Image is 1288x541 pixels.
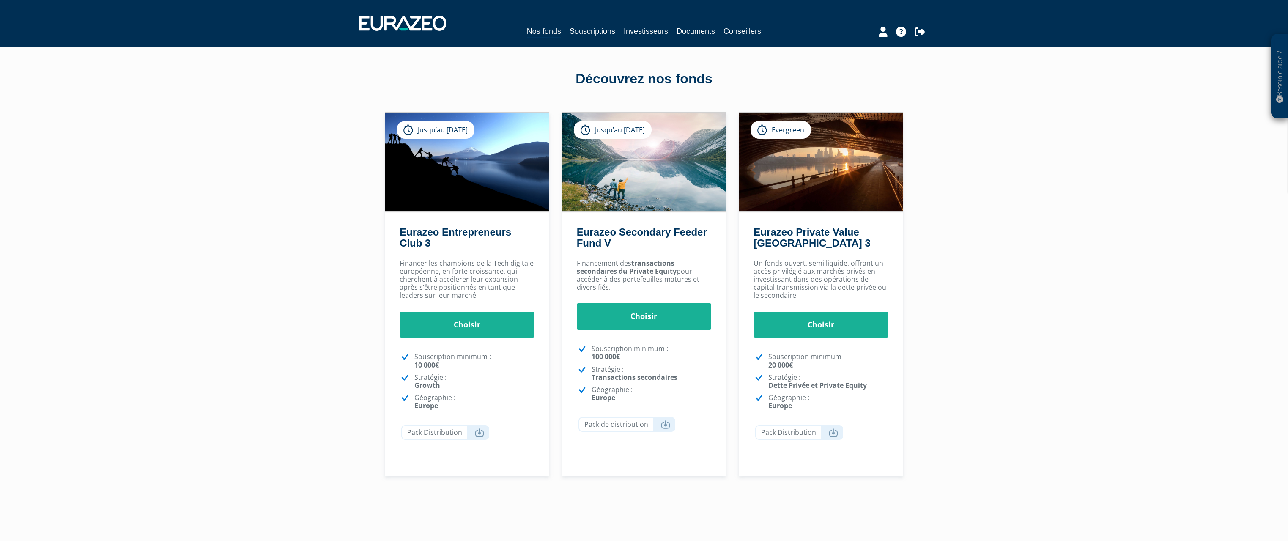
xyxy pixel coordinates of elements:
a: Eurazeo Entrepreneurs Club 3 [400,226,511,249]
a: Nos fonds [527,25,561,38]
p: Souscription minimum : [414,353,534,369]
a: Pack Distribution [401,425,489,440]
p: Stratégie : [768,373,888,390]
div: Découvrez nos fonds [403,69,885,89]
strong: transactions secondaires du Private Equity [577,258,677,276]
a: Investisseurs [624,25,668,37]
a: Choisir [754,312,888,338]
a: Choisir [577,303,712,330]
p: Stratégie : [592,365,712,382]
strong: Europe [592,393,615,402]
p: Géographie : [414,394,534,410]
a: Pack de distribution [578,417,675,432]
img: Eurazeo Entrepreneurs Club 3 [385,113,549,211]
p: Souscription minimum : [592,345,712,361]
a: Conseillers [723,25,761,37]
img: 1732889491-logotype_eurazeo_blanc_rvb.png [359,16,446,31]
a: Documents [677,25,715,37]
strong: 100 000€ [592,352,620,361]
strong: Europe [414,401,438,410]
p: Géographie : [768,394,888,410]
p: Financer les champions de la Tech digitale européenne, en forte croissance, qui cherchent à accél... [400,259,534,300]
a: Eurazeo Private Value [GEOGRAPHIC_DATA] 3 [754,226,870,249]
p: Un fonds ouvert, semi liquide, offrant un accès privilégié aux marchés privés en investissant dan... [754,259,888,300]
strong: Europe [768,401,792,410]
div: Jusqu’au [DATE] [397,121,474,139]
strong: Dette Privée et Private Equity [768,381,867,390]
strong: Transactions secondaires [592,373,677,382]
div: Jusqu’au [DATE] [574,121,652,139]
strong: 20 000€ [768,360,793,370]
strong: 10 000€ [414,360,439,370]
a: Eurazeo Secondary Feeder Fund V [577,226,707,249]
a: Souscriptions [570,25,615,37]
p: Financement des pour accéder à des portefeuilles matures et diversifiés. [577,259,712,292]
a: Pack Distribution [755,425,843,440]
div: Evergreen [751,121,811,139]
p: Géographie : [592,386,712,402]
img: Eurazeo Private Value Europe 3 [739,113,903,211]
p: Stratégie : [414,373,534,390]
p: Besoin d'aide ? [1275,38,1285,115]
img: Eurazeo Secondary Feeder Fund V [562,113,726,211]
p: Souscription minimum : [768,353,888,369]
a: Choisir [400,312,534,338]
strong: Growth [414,381,440,390]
